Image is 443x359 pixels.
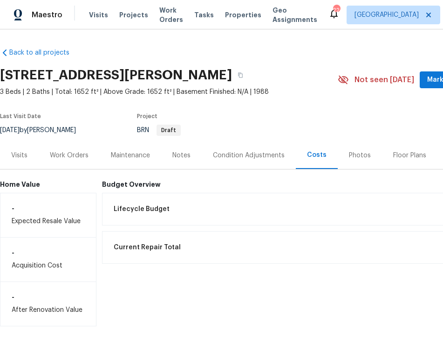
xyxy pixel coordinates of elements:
[172,151,191,160] div: Notes
[159,6,183,24] span: Work Orders
[12,293,85,301] h6: -
[137,127,181,134] span: BRN
[349,151,371,160] div: Photos
[354,10,419,20] span: [GEOGRAPHIC_DATA]
[137,113,157,119] span: Project
[114,204,170,214] span: Lifecycle Budget
[354,75,414,84] span: Not seen [DATE]
[114,243,181,252] span: Current Repair Total
[32,10,62,20] span: Maestro
[50,151,89,160] div: Work Orders
[213,151,285,160] div: Condition Adjustments
[273,6,317,24] span: Geo Assignments
[333,6,340,15] div: 22
[111,151,150,160] div: Maintenance
[307,150,327,160] div: Costs
[89,10,108,20] span: Visits
[12,249,85,256] h6: -
[232,67,249,84] button: Copy Address
[11,151,27,160] div: Visits
[12,204,85,212] h6: -
[157,127,180,133] span: Draft
[119,10,148,20] span: Projects
[393,151,426,160] div: Floor Plans
[194,12,214,18] span: Tasks
[225,10,261,20] span: Properties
